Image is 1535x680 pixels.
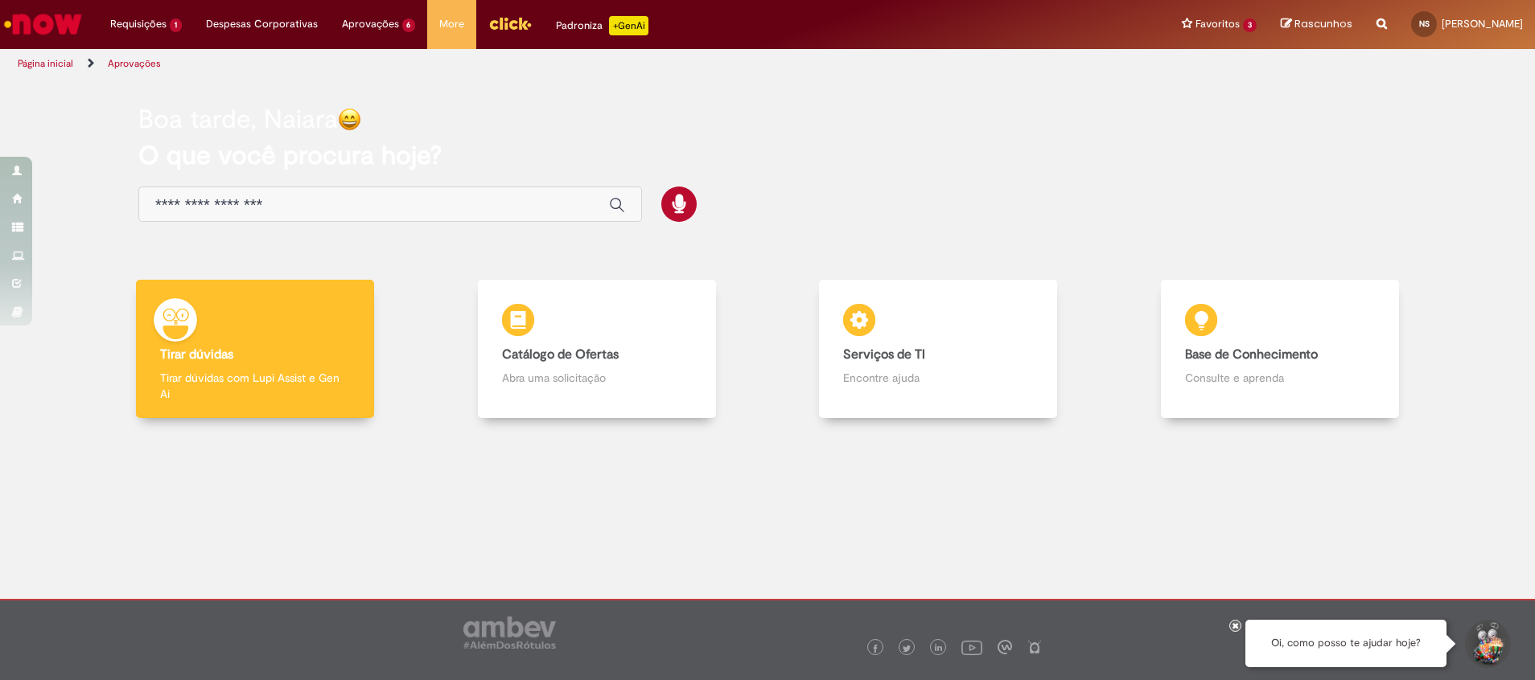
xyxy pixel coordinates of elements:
[426,280,768,419] a: Catálogo de Ofertas Abra uma solicitação
[998,640,1012,654] img: logo_footer_workplace.png
[609,16,648,35] p: +GenAi
[1281,17,1352,32] a: Rascunhos
[110,16,167,32] span: Requisições
[843,370,1033,386] p: Encontre ajuda
[1185,346,1318,363] b: Base de Conhecimento
[18,57,73,70] a: Página inicial
[935,644,943,653] img: logo_footer_linkedin.png
[342,16,399,32] span: Aprovações
[1245,620,1447,667] div: Oi, como posso te ajudar hoje?
[1442,17,1523,31] span: [PERSON_NAME]
[160,370,350,402] p: Tirar dúvidas com Lupi Assist e Gen Ai
[1195,16,1240,32] span: Favoritos
[138,141,1397,170] h2: O que você procura hoje?
[903,645,911,653] img: logo_footer_twitter.png
[488,11,532,35] img: click_logo_yellow_360x200.png
[338,108,361,131] img: happy-face.png
[871,645,879,653] img: logo_footer_facebook.png
[1419,18,1430,29] span: NS
[1109,280,1451,419] a: Base de Conhecimento Consulte e aprenda
[2,8,84,40] img: ServiceNow
[439,16,464,32] span: More
[1463,620,1511,668] button: Iniciar Conversa de Suporte
[961,637,982,657] img: logo_footer_youtube.png
[767,280,1109,419] a: Serviços de TI Encontre ajuda
[502,370,692,386] p: Abra uma solicitação
[206,16,318,32] span: Despesas Corporativas
[138,105,338,133] h2: Boa tarde, Naiara
[463,617,556,649] img: logo_footer_ambev_rotulo_gray.png
[12,49,1011,79] ul: Trilhas de página
[1294,16,1352,31] span: Rascunhos
[170,18,182,32] span: 1
[843,346,925,363] b: Serviços de TI
[84,280,426,419] a: Tirar dúvidas Tirar dúvidas com Lupi Assist e Gen Ai
[108,57,161,70] a: Aprovações
[1243,18,1257,32] span: 3
[556,16,648,35] div: Padroniza
[160,346,233,363] b: Tirar dúvidas
[502,346,619,363] b: Catálogo de Ofertas
[1185,370,1375,386] p: Consulte e aprenda
[1027,640,1042,654] img: logo_footer_naosei.png
[402,18,416,32] span: 6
